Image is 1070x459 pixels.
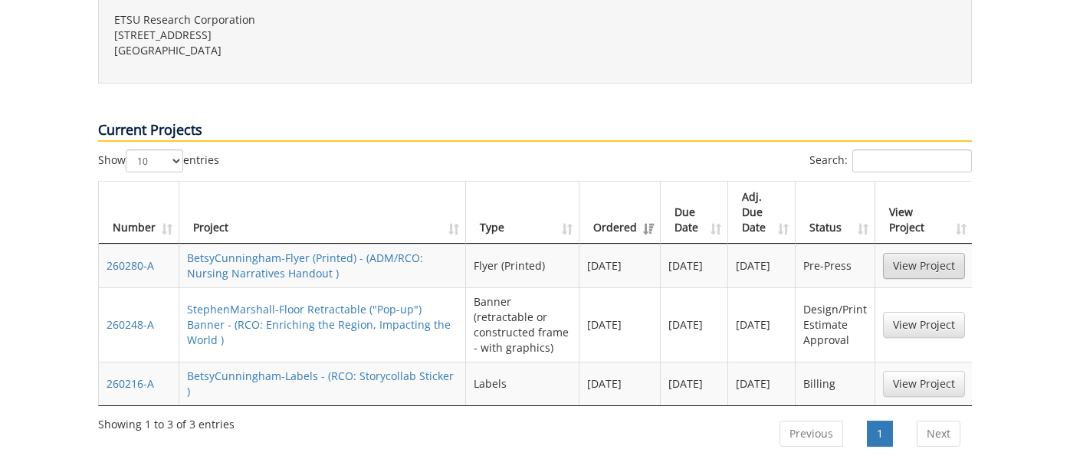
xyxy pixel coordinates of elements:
[780,421,843,447] a: Previous
[852,149,972,172] input: Search:
[114,43,524,58] p: [GEOGRAPHIC_DATA]
[867,421,893,447] a: 1
[466,182,579,244] th: Type: activate to sort column ascending
[107,258,154,273] a: 260280-A
[796,362,875,405] td: Billing
[187,302,451,347] a: StephenMarshall-Floor Retractable ("Pop-up") Banner - (RCO: Enriching the Region, Impacting the W...
[728,362,796,405] td: [DATE]
[579,182,661,244] th: Ordered: activate to sort column ascending
[579,244,661,287] td: [DATE]
[579,362,661,405] td: [DATE]
[728,182,796,244] th: Adj. Due Date: activate to sort column ascending
[809,149,972,172] label: Search:
[107,376,154,391] a: 260216-A
[883,312,965,338] a: View Project
[796,182,875,244] th: Status: activate to sort column ascending
[466,362,579,405] td: Labels
[579,287,661,362] td: [DATE]
[187,369,454,398] a: BetsyCunningham-Labels - (RCO: Storycollab Sticker )
[796,287,875,362] td: Design/Print Estimate Approval
[883,371,965,397] a: View Project
[114,12,524,28] p: ETSU Research Corporation
[98,120,972,142] p: Current Projects
[796,244,875,287] td: Pre-Press
[99,182,179,244] th: Number: activate to sort column ascending
[98,149,219,172] label: Show entries
[126,149,183,172] select: Showentries
[179,182,466,244] th: Project: activate to sort column ascending
[466,244,579,287] td: Flyer (Printed)
[917,421,960,447] a: Next
[728,244,796,287] td: [DATE]
[114,28,524,43] p: [STREET_ADDRESS]
[875,182,973,244] th: View Project: activate to sort column ascending
[187,251,423,280] a: BetsyCunningham-Flyer (Printed) - (ADM/RCO: Nursing Narratives Handout )
[883,253,965,279] a: View Project
[661,244,728,287] td: [DATE]
[728,287,796,362] td: [DATE]
[661,287,728,362] td: [DATE]
[661,362,728,405] td: [DATE]
[98,411,235,432] div: Showing 1 to 3 of 3 entries
[107,317,154,332] a: 260248-A
[661,182,728,244] th: Due Date: activate to sort column ascending
[466,287,579,362] td: Banner (retractable or constructed frame - with graphics)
